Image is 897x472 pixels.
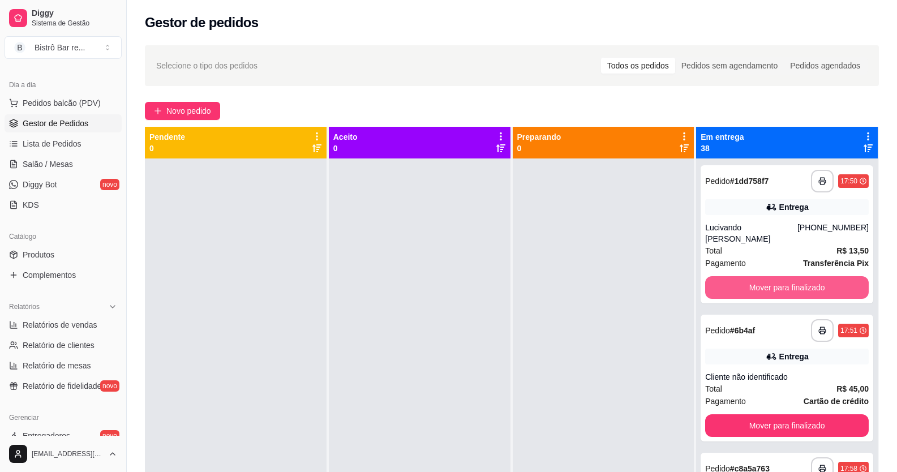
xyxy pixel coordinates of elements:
[333,143,358,154] p: 0
[23,360,91,371] span: Relatório de mesas
[23,179,57,190] span: Diggy Bot
[836,246,869,255] strong: R$ 13,50
[5,440,122,467] button: [EMAIL_ADDRESS][DOMAIN_NAME]
[705,257,746,269] span: Pagamento
[5,427,122,445] a: Entregadoresnovo
[836,384,869,393] strong: R$ 45,00
[5,316,122,334] a: Relatórios de vendas
[517,143,561,154] p: 0
[730,177,769,186] strong: # 1dd758f7
[149,143,185,154] p: 0
[23,319,97,331] span: Relatórios de vendas
[779,351,809,362] div: Entrega
[5,266,122,284] a: Complementos
[675,58,784,74] div: Pedidos sem agendamento
[156,59,257,72] span: Selecione o tipo dos pedidos
[32,19,117,28] span: Sistema de Gestão
[5,5,122,32] a: DiggySistema de Gestão
[705,383,722,395] span: Total
[705,414,869,437] button: Mover para finalizado
[840,177,857,186] div: 17:50
[166,105,211,117] span: Novo pedido
[23,138,81,149] span: Lista de Pedidos
[705,371,869,383] div: Cliente não identificado
[14,42,25,53] span: B
[5,135,122,153] a: Lista de Pedidos
[779,201,809,213] div: Entrega
[23,249,54,260] span: Produtos
[35,42,85,53] div: Bistrô Bar re ...
[5,336,122,354] a: Relatório de clientes
[5,409,122,427] div: Gerenciar
[5,357,122,375] a: Relatório de mesas
[701,131,744,143] p: Em entrega
[705,177,730,186] span: Pedido
[5,76,122,94] div: Dia a dia
[5,228,122,246] div: Catálogo
[5,196,122,214] a: KDS
[701,143,744,154] p: 38
[154,107,162,115] span: plus
[32,449,104,458] span: [EMAIL_ADDRESS][DOMAIN_NAME]
[705,222,797,244] div: Lucivando [PERSON_NAME]
[23,269,76,281] span: Complementos
[803,259,869,268] strong: Transferência Pix
[705,244,722,257] span: Total
[601,58,675,74] div: Todos os pedidos
[5,155,122,173] a: Salão / Mesas
[23,199,39,211] span: KDS
[5,36,122,59] button: Select a team
[145,14,259,32] h2: Gestor de pedidos
[5,114,122,132] a: Gestor de Pedidos
[784,58,866,74] div: Pedidos agendados
[23,118,88,129] span: Gestor de Pedidos
[804,397,869,406] strong: Cartão de crédito
[5,94,122,112] button: Pedidos balcão (PDV)
[797,222,869,244] div: [PHONE_NUMBER]
[149,131,185,143] p: Pendente
[145,102,220,120] button: Novo pedido
[32,8,117,19] span: Diggy
[517,131,561,143] p: Preparando
[730,326,755,335] strong: # 6b4af
[23,430,70,441] span: Entregadores
[705,276,869,299] button: Mover para finalizado
[23,97,101,109] span: Pedidos balcão (PDV)
[23,380,101,392] span: Relatório de fidelidade
[9,302,40,311] span: Relatórios
[23,158,73,170] span: Salão / Mesas
[5,246,122,264] a: Produtos
[23,340,95,351] span: Relatório de clientes
[840,326,857,335] div: 17:51
[5,377,122,395] a: Relatório de fidelidadenovo
[5,175,122,194] a: Diggy Botnovo
[705,326,730,335] span: Pedido
[333,131,358,143] p: Aceito
[705,395,746,407] span: Pagamento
